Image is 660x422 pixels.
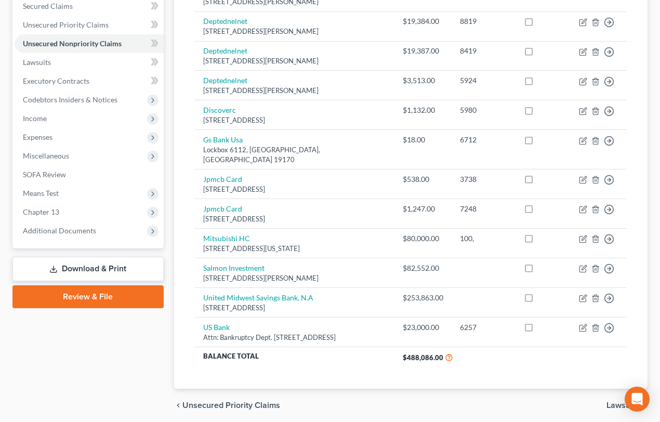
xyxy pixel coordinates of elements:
div: $253,863.00 [403,293,443,303]
button: Lawsuits chevron_right [606,401,648,410]
div: [STREET_ADDRESS][PERSON_NAME] [203,273,387,283]
span: Unsecured Priority Claims [182,401,280,410]
span: Miscellaneous [23,151,69,160]
a: Deptednelnet [203,17,247,25]
div: [STREET_ADDRESS] [203,214,387,224]
button: chevron_left Unsecured Priority Claims [174,401,280,410]
div: [STREET_ADDRESS] [203,115,387,125]
div: 3738 [460,174,507,184]
a: Deptednelnet [203,76,247,85]
div: 7248 [460,204,507,214]
div: 5924 [460,75,507,86]
th: Balance Total [195,347,395,368]
span: Additional Documents [23,226,96,235]
a: SOFA Review [15,165,164,184]
div: $19,387.00 [403,46,443,56]
a: Review & File [12,285,164,308]
span: Chapter 13 [23,207,59,216]
span: Codebtors Insiders & Notices [23,95,117,104]
div: $80,000.00 [403,233,443,244]
div: Open Intercom Messenger [625,387,650,412]
div: [STREET_ADDRESS][US_STATE] [203,244,387,254]
a: Unsecured Priority Claims [15,16,164,34]
div: $19,384.00 [403,16,443,27]
div: [STREET_ADDRESS] [203,184,387,194]
span: Unsecured Priority Claims [23,20,109,29]
span: $488,086.00 [403,353,443,362]
i: chevron_left [174,401,182,410]
div: $1,247.00 [403,204,443,214]
div: 6257 [460,322,507,333]
div: $18.00 [403,135,443,145]
a: Jpmcb Card [203,175,242,183]
span: Means Test [23,189,59,197]
a: Discoverc [203,105,236,114]
div: $538.00 [403,174,443,184]
span: Lawsuits [23,58,51,67]
span: Expenses [23,133,52,141]
div: 100, [460,233,507,244]
span: Secured Claims [23,2,73,10]
div: [STREET_ADDRESS][PERSON_NAME] [203,86,387,96]
div: [STREET_ADDRESS][PERSON_NAME] [203,56,387,66]
a: Lawsuits [15,53,164,72]
span: Income [23,114,47,123]
a: Deptednelnet [203,46,247,55]
a: Gs Bank Usa [203,135,243,144]
a: US Bank [203,323,230,332]
a: Unsecured Nonpriority Claims [15,34,164,53]
div: 8819 [460,16,507,27]
a: Jpmcb Card [203,204,242,213]
span: Executory Contracts [23,76,89,85]
div: $82,552.00 [403,263,443,273]
div: 6712 [460,135,507,145]
div: Attn: Bankruptcy Dept. [STREET_ADDRESS] [203,333,387,342]
div: 8419 [460,46,507,56]
div: $3,513.00 [403,75,443,86]
div: [STREET_ADDRESS] [203,303,387,313]
span: Unsecured Nonpriority Claims [23,39,122,48]
a: Executory Contracts [15,72,164,90]
span: SOFA Review [23,170,66,179]
a: Download & Print [12,257,164,281]
div: [STREET_ADDRESS][PERSON_NAME] [203,27,387,36]
div: 5980 [460,105,507,115]
a: Salmon Investment [203,263,265,272]
div: $23,000.00 [403,322,443,333]
div: $1,132.00 [403,105,443,115]
a: United Midwest Savings Bank, N.A [203,293,313,302]
a: Mitsubishi HC [203,234,250,243]
div: Lockbox 6112, [GEOGRAPHIC_DATA], [GEOGRAPHIC_DATA] 19170 [203,145,387,164]
span: Lawsuits [606,401,639,410]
